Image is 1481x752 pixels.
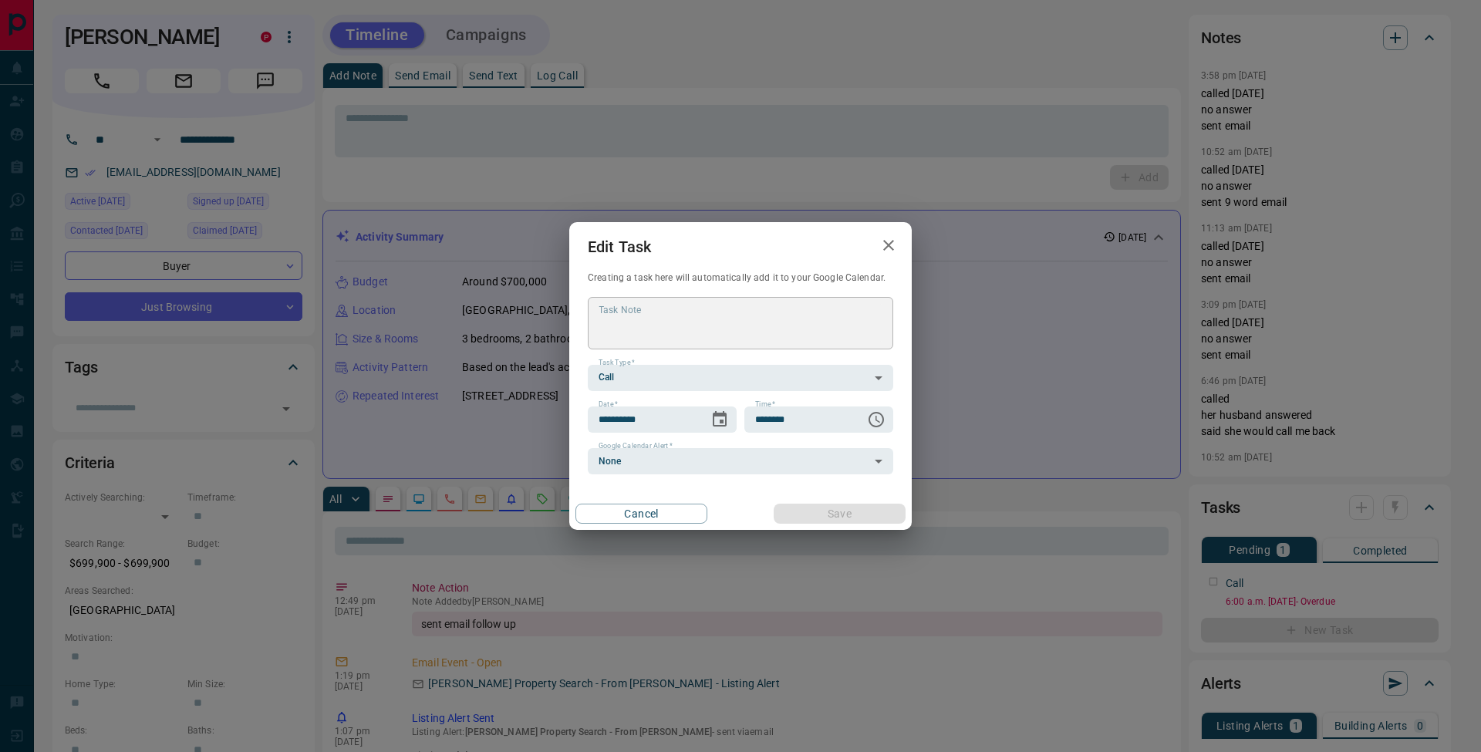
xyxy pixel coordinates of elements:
h2: Edit Task [569,222,670,271]
button: Choose date, selected date is Sep 23, 2025 [704,404,735,435]
button: Cancel [575,504,707,524]
label: Google Calendar Alert [599,441,673,451]
label: Task Type [599,358,635,368]
label: Date [599,400,618,410]
p: Creating a task here will automatically add it to your Google Calendar. [588,271,893,285]
button: Choose time, selected time is 6:00 AM [861,404,892,435]
div: Call [588,365,893,391]
div: None [588,448,893,474]
label: Time [755,400,775,410]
